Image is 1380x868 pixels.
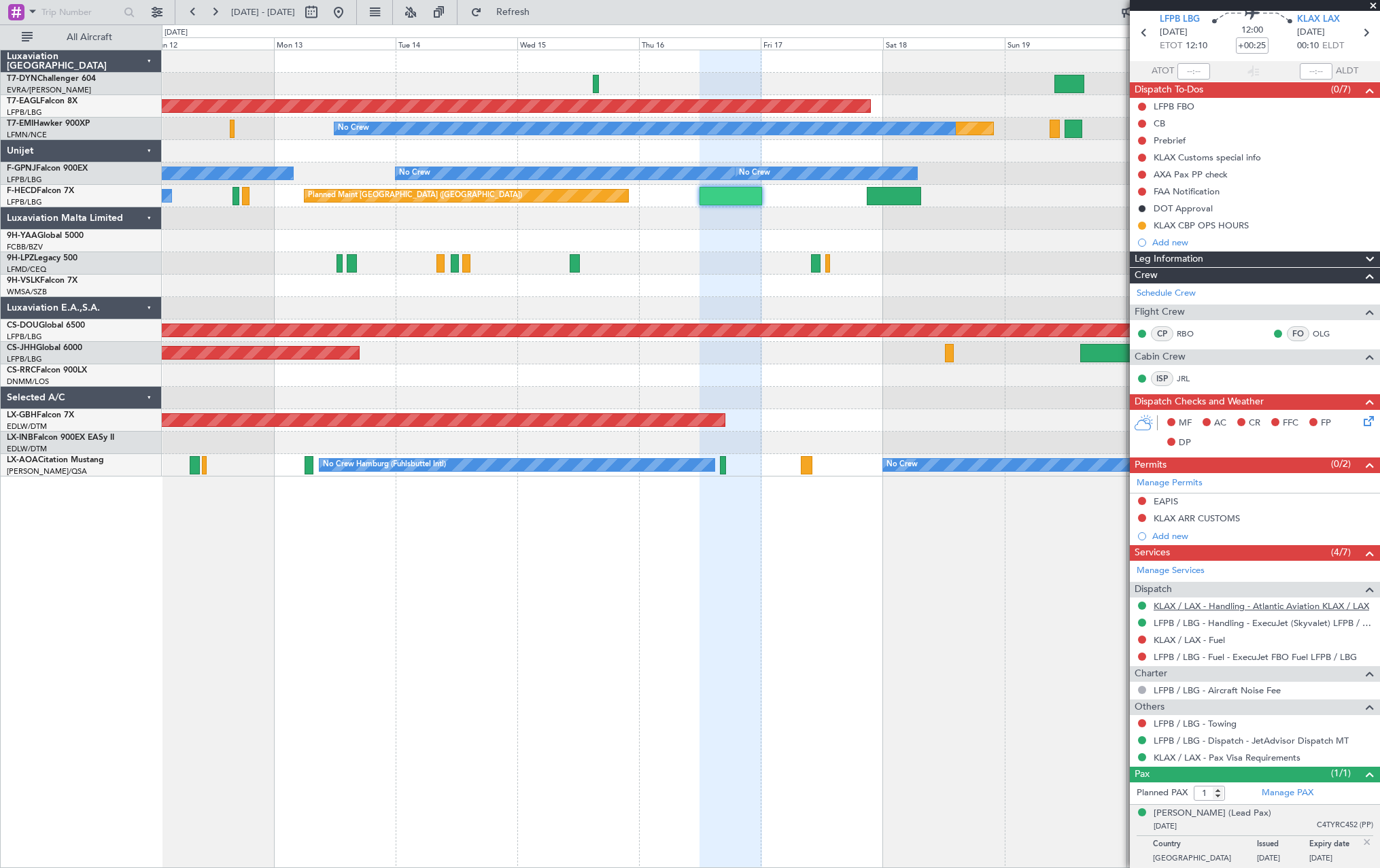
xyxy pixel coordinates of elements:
[7,187,74,195] a: F-HECDFalcon 7X
[35,33,143,42] span: All Aircraft
[165,27,188,39] div: [DATE]
[7,366,87,375] a: CS-RRCFalcon 900LX
[1154,684,1281,696] a: LFPB / LBG - Aircraft Noise Fee
[7,75,37,83] span: T7-DYN
[399,163,430,184] div: No Crew
[1135,394,1264,410] span: Dispatch Checks and Weather
[1135,268,1158,283] span: Crew
[886,455,918,475] div: No Crew
[1153,839,1257,853] p: Country
[338,118,369,139] div: No Crew
[7,434,33,442] span: LX-INB
[1262,786,1313,800] a: Manage PAX
[1257,839,1309,853] p: Issued
[7,197,42,207] a: LFPB/LBG
[883,37,1005,50] div: Sat 18
[1309,839,1362,853] p: Expiry date
[7,277,77,285] a: 9H-VSLKFalcon 7X
[1154,101,1194,112] div: LFPB FBO
[1135,582,1172,597] span: Dispatch
[1177,63,1210,80] input: --:--
[7,322,85,330] a: CS-DOUGlobal 6500
[1126,37,1248,50] div: Mon 20
[7,120,33,128] span: T7-EMI
[1154,152,1261,163] div: KLAX Customs special info
[7,322,39,330] span: CS-DOU
[1152,65,1174,78] span: ATOT
[1137,476,1203,490] a: Manage Permits
[7,332,42,342] a: LFPB/LBG
[7,456,38,464] span: LX-AOA
[517,37,639,50] div: Wed 15
[1249,417,1260,430] span: CR
[1317,820,1373,831] span: C4TYRC452 (PP)
[7,344,82,352] a: CS-JHHGlobal 6000
[739,163,770,184] div: No Crew
[1179,417,1192,430] span: MF
[7,85,91,95] a: EVRA/[PERSON_NAME]
[1160,26,1188,39] span: [DATE]
[7,444,47,454] a: EDLW/DTM
[41,2,120,22] input: Trip Number
[1135,305,1185,320] span: Flight Crew
[308,186,522,206] div: Planned Maint [GEOGRAPHIC_DATA] ([GEOGRAPHIC_DATA])
[1135,349,1186,365] span: Cabin Crew
[7,287,47,297] a: WMSA/SZB
[1177,328,1207,340] a: RBO
[7,232,37,240] span: 9H-YAA
[1152,530,1373,542] div: Add new
[7,164,36,173] span: F-GPNJ
[7,456,104,464] a: LX-AOACitation Mustang
[1287,326,1309,341] div: FO
[1154,513,1240,524] div: KLAX ARR CUSTOMS
[1309,853,1362,867] p: [DATE]
[1257,853,1309,867] p: [DATE]
[7,75,96,83] a: T7-DYNChallenger 604
[1297,13,1340,27] span: KLAX LAX
[1151,371,1173,386] div: ISP
[639,37,761,50] div: Thu 16
[7,107,42,118] a: LFPB/LBG
[1179,436,1191,450] span: DP
[1135,457,1167,473] span: Permits
[7,187,37,195] span: F-HECD
[1331,82,1351,97] span: (0/7)
[1137,786,1188,800] label: Planned PAX
[1151,326,1173,341] div: CP
[1283,417,1298,430] span: FFC
[7,277,40,285] span: 9H-VSLK
[1135,666,1167,682] span: Charter
[7,130,47,140] a: LFMN/NCE
[7,411,74,419] a: LX-GBHFalcon 7X
[1154,203,1213,214] div: DOT Approval
[1154,186,1220,197] div: FAA Notification
[1005,37,1126,50] div: Sun 19
[1297,26,1325,39] span: [DATE]
[1331,766,1351,780] span: (1/1)
[7,254,34,262] span: 9H-LPZ
[1154,735,1349,746] a: LFPB / LBG - Dispatch - JetAdvisor Dispatch MT
[1135,82,1203,98] span: Dispatch To-Dos
[1154,220,1249,231] div: KLAX CBP OPS HOURS
[7,411,37,419] span: LX-GBH
[7,434,114,442] a: LX-INBFalcon 900EX EASy II
[231,6,295,18] span: [DATE] - [DATE]
[1160,39,1182,53] span: ETOT
[7,466,87,476] a: [PERSON_NAME]/QSA
[1186,39,1207,53] span: 12:10
[1160,13,1200,27] span: LFPB LBG
[1154,135,1186,146] div: Prebrief
[485,7,542,17] span: Refresh
[1154,496,1178,507] div: EAPIS
[1135,699,1165,715] span: Others
[7,344,36,352] span: CS-JHH
[464,1,546,23] button: Refresh
[1297,39,1319,53] span: 00:10
[1152,237,1373,248] div: Add new
[1153,853,1257,867] p: [GEOGRAPHIC_DATA]
[1177,372,1207,385] a: JRL
[1154,807,1271,820] div: [PERSON_NAME] (Lead Pax)
[1154,617,1373,629] a: LFPB / LBG - Handling - ExecuJet (Skyvalet) LFPB / LBG
[1135,251,1203,267] span: Leg Information
[1135,767,1150,782] span: Pax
